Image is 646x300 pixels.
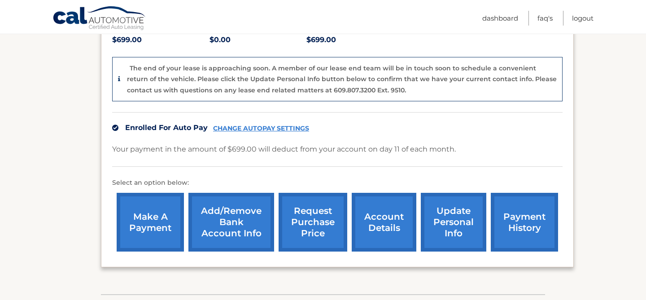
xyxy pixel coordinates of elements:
a: request purchase price [279,193,347,252]
a: Add/Remove bank account info [188,193,274,252]
a: FAQ's [537,11,553,26]
a: make a payment [117,193,184,252]
p: $699.00 [112,34,210,46]
span: Enrolled For Auto Pay [125,123,208,132]
a: Dashboard [482,11,518,26]
a: payment history [491,193,558,252]
a: Cal Automotive [52,6,147,32]
img: check.svg [112,125,118,131]
p: $699.00 [306,34,404,46]
p: $0.00 [210,34,307,46]
p: Your payment in the amount of $699.00 will deduct from your account on day 11 of each month. [112,143,456,156]
p: The end of your lease is approaching soon. A member of our lease end team will be in touch soon t... [127,64,557,94]
a: Logout [572,11,594,26]
p: Select an option below: [112,178,563,188]
a: account details [352,193,416,252]
a: update personal info [421,193,486,252]
a: CHANGE AUTOPAY SETTINGS [213,125,309,132]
